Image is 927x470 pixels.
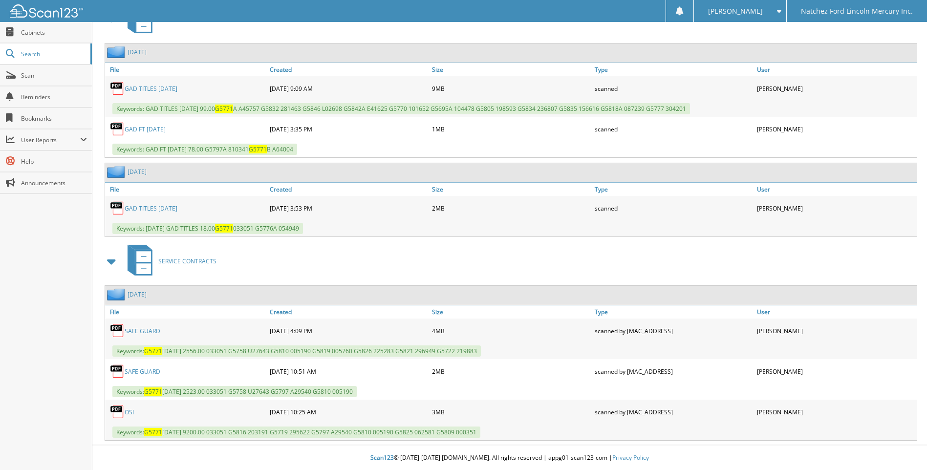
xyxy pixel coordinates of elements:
[110,201,125,215] img: PDF.png
[267,362,430,381] div: [DATE] 10:51 AM
[430,63,592,76] a: Size
[21,93,87,101] span: Reminders
[122,242,216,280] a: SERVICE CONTRACTS
[708,8,763,14] span: [PERSON_NAME]
[592,198,755,218] div: scanned
[755,402,917,422] div: [PERSON_NAME]
[112,144,297,155] span: Keywords: GAD FT [DATE] 78.00 G5797A 810341 B A64004
[128,290,147,299] a: [DATE]
[112,223,303,234] span: Keywords: [DATE] GAD TITLES 18.00 033051 G5776A 054949
[21,114,87,123] span: Bookmarks
[249,145,267,153] span: G5771
[755,362,917,381] div: [PERSON_NAME]
[215,224,233,233] span: G5771
[755,63,917,76] a: User
[125,204,177,213] a: GAD TITLES [DATE]
[592,305,755,319] a: Type
[755,321,917,341] div: [PERSON_NAME]
[21,50,86,58] span: Search
[592,79,755,98] div: scanned
[128,48,147,56] a: [DATE]
[592,402,755,422] div: scanned by [MAC_ADDRESS]
[21,179,87,187] span: Announcements
[125,408,134,416] a: OSI
[21,136,80,144] span: User Reports
[267,63,430,76] a: Created
[125,125,166,133] a: GAD FT [DATE]
[215,105,233,113] span: G5771
[592,321,755,341] div: scanned by [MAC_ADDRESS]
[125,85,177,93] a: GAD TITLES [DATE]
[267,119,430,139] div: [DATE] 3:35 PM
[801,8,913,14] span: Natchez Ford Lincoln Mercury Inc.
[430,198,592,218] div: 2MB
[107,288,128,300] img: folder2.png
[755,79,917,98] div: [PERSON_NAME]
[592,183,755,196] a: Type
[110,122,125,136] img: PDF.png
[125,367,160,376] a: SAFE GUARD
[105,63,267,76] a: File
[107,46,128,58] img: folder2.png
[144,347,162,355] span: G5771
[430,321,592,341] div: 4MB
[430,362,592,381] div: 2MB
[112,103,690,114] span: Keywords: GAD TITLES [DATE] 99.00 A A45757 G5832 281463 G5846 L02698 G5842A E41625 G5770 101652 G...
[267,402,430,422] div: [DATE] 10:25 AM
[430,402,592,422] div: 3MB
[21,28,87,37] span: Cabinets
[107,166,128,178] img: folder2.png
[125,327,160,335] a: SAFE GUARD
[110,364,125,379] img: PDF.png
[105,183,267,196] a: File
[755,183,917,196] a: User
[21,71,87,80] span: Scan
[112,427,480,438] span: Keywords: [DATE] 9200.00 033051 G5816 203191 G5719 295622 G5797 A29540 G5810 005190 G5825 062581 ...
[267,198,430,218] div: [DATE] 3:53 PM
[267,183,430,196] a: Created
[370,453,394,462] span: Scan123
[430,119,592,139] div: 1MB
[92,446,927,470] div: © [DATE]-[DATE] [DOMAIN_NAME]. All rights reserved | appg01-scan123-com |
[592,119,755,139] div: scanned
[110,81,125,96] img: PDF.png
[592,63,755,76] a: Type
[755,198,917,218] div: [PERSON_NAME]
[267,79,430,98] div: [DATE] 9:09 AM
[430,183,592,196] a: Size
[112,386,357,397] span: Keywords: [DATE] 2523.00 033051 G5758 U27643 G5797 A29540 G5810 005190
[144,387,162,396] span: G5771
[878,423,927,470] iframe: Chat Widget
[612,453,649,462] a: Privacy Policy
[267,321,430,341] div: [DATE] 4:09 PM
[21,157,87,166] span: Help
[158,257,216,265] span: SERVICE CONTRACTS
[592,362,755,381] div: scanned by [MAC_ADDRESS]
[112,345,481,357] span: Keywords: [DATE] 2556.00 033051 G5758 U27643 G5810 005190 G5819 005760 G5826 225283 G5821 296949 ...
[755,119,917,139] div: [PERSON_NAME]
[105,305,267,319] a: File
[110,405,125,419] img: PDF.png
[10,4,83,18] img: scan123-logo-white.svg
[144,428,162,436] span: G5771
[755,305,917,319] a: User
[128,168,147,176] a: [DATE]
[267,305,430,319] a: Created
[430,79,592,98] div: 9MB
[110,323,125,338] img: PDF.png
[430,305,592,319] a: Size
